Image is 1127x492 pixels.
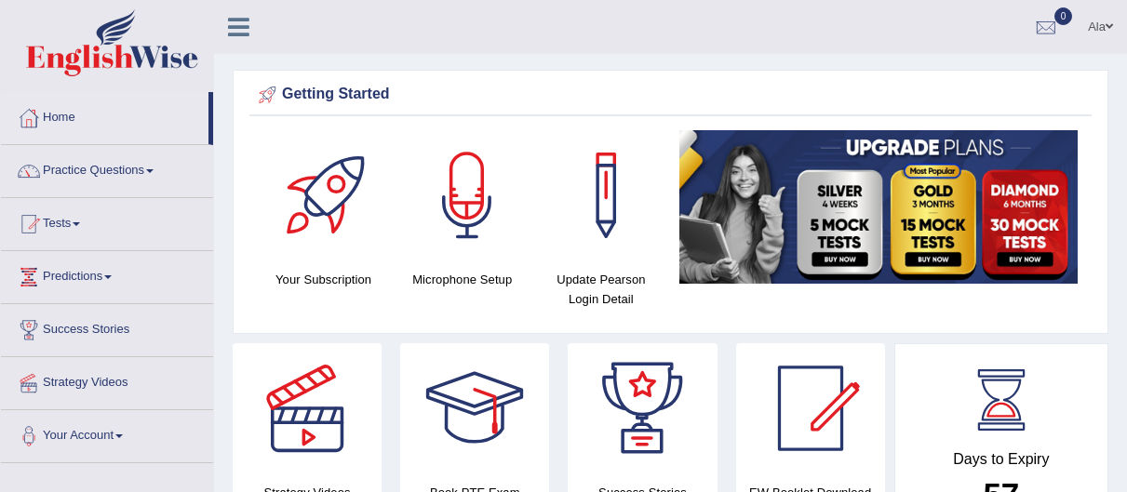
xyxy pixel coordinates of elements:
[1054,7,1073,25] span: 0
[541,270,661,309] h4: Update Pearson Login Detail
[1,357,213,404] a: Strategy Videos
[1,304,213,351] a: Success Stories
[1,145,213,192] a: Practice Questions
[1,198,213,245] a: Tests
[254,81,1087,109] div: Getting Started
[263,270,383,289] h4: Your Subscription
[1,410,213,457] a: Your Account
[1,92,208,139] a: Home
[679,130,1078,284] img: small5.jpg
[916,451,1087,468] h4: Days to Expiry
[1,251,213,298] a: Predictions
[402,270,522,289] h4: Microphone Setup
